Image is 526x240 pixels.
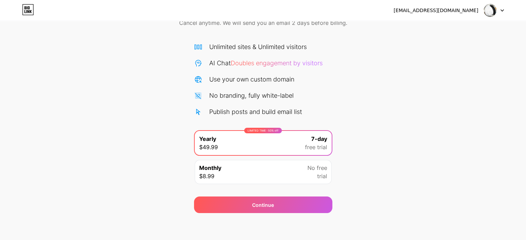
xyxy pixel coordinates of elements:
[199,135,216,143] span: Yearly
[311,135,327,143] span: 7-day
[199,164,221,172] span: Monthly
[199,143,218,151] span: $49.99
[307,164,327,172] span: No free
[252,201,274,209] div: Continue
[209,75,294,84] div: Use your own custom domain
[209,91,294,100] div: No branding, fully white-label
[231,59,323,67] span: Doubles engagement by visitors
[209,107,302,116] div: Publish posts and build email list
[317,172,327,180] span: trial
[209,42,307,51] div: Unlimited sites & Unlimited visitors
[244,128,282,133] div: LIMITED TIME : 50% off
[483,4,497,17] img: duy tùng vu
[179,19,347,27] span: Cancel anytime. We will send you an email 2 days before billing.
[305,143,327,151] span: free trial
[394,7,478,14] div: [EMAIL_ADDRESS][DOMAIN_NAME]
[199,172,214,180] span: $8.99
[209,58,323,68] div: AI Chat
